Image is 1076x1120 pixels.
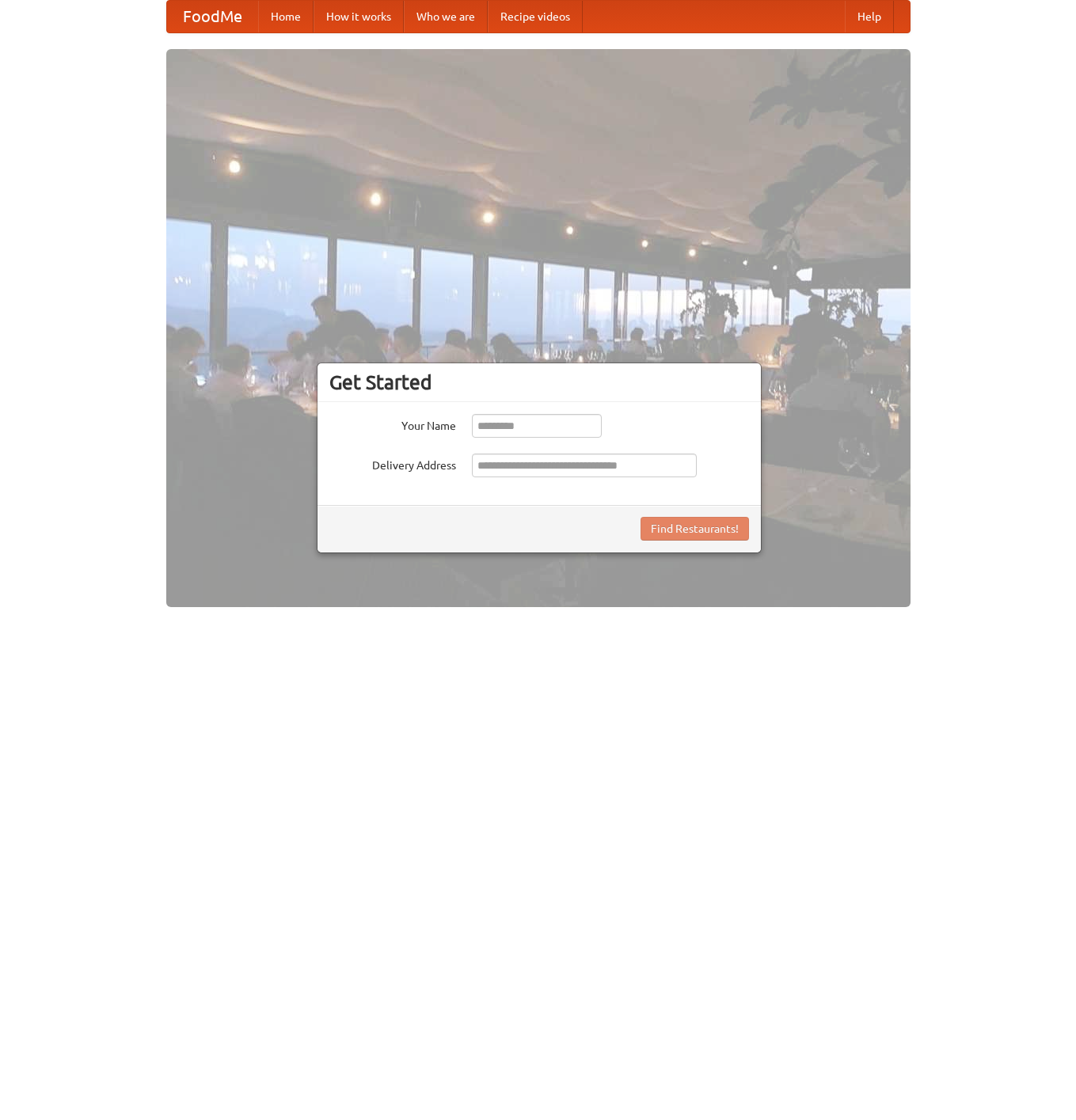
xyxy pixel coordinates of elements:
[404,1,488,32] a: Who we are
[167,1,258,32] a: FoodMe
[845,1,894,32] a: Help
[314,1,404,32] a: How it works
[329,370,749,394] h3: Get Started
[641,517,749,541] button: Find Restaurants!
[329,454,456,473] label: Delivery Address
[488,1,583,32] a: Recipe videos
[258,1,314,32] a: Home
[329,414,456,434] label: Your Name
